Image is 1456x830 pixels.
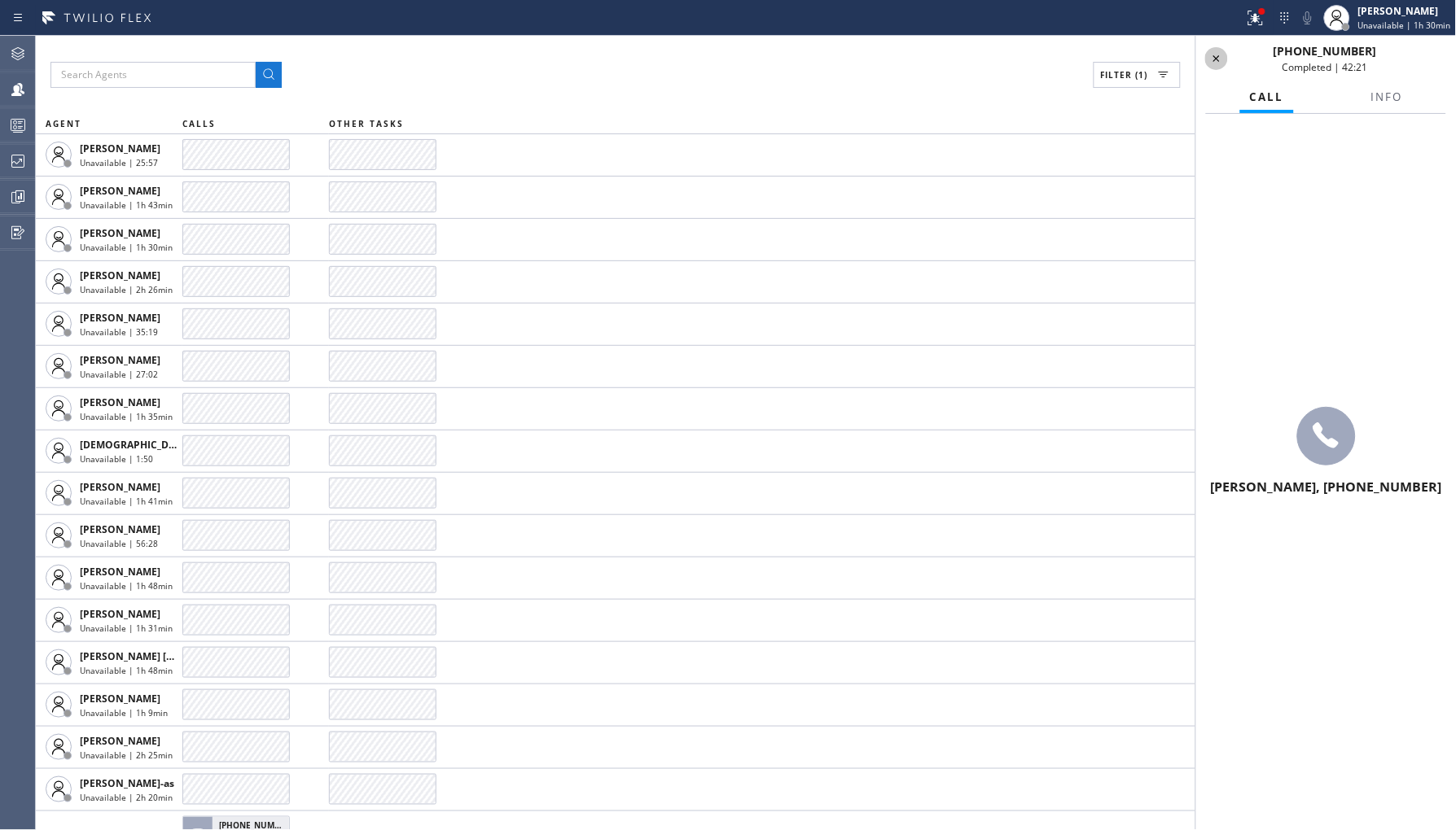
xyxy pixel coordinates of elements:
span: Completed | 42:21 [1283,60,1368,74]
span: Unavailable | 2h 20min [80,792,173,803]
span: [PERSON_NAME], [PHONE_NUMBER] [1211,478,1442,496]
span: Filter (1) [1101,69,1148,81]
span: [PERSON_NAME] [80,353,160,367]
span: Unavailable | 35:19 [80,326,158,338]
span: [PERSON_NAME] [80,734,160,748]
span: Unavailable | 1h 48min [80,665,173,676]
span: Unavailable | 25:57 [80,157,158,168]
span: Unavailable | 1h 31min [80,622,173,634]
span: Unavailable | 1h 41min [80,496,173,507]
span: [PERSON_NAME] [80,395,160,409]
button: Filter (1) [1094,62,1181,88]
span: [PERSON_NAME] [80,142,160,155]
span: [PERSON_NAME] [80,522,160,536]
span: [PERSON_NAME] [80,480,160,494]
span: Unavailable | 1h 48min [80,580,173,592]
div: [PERSON_NAME] [1358,4,1451,18]
span: Unavailable | 2h 26min [80,284,173,295]
span: Unavailable | 1:50 [80,453,153,465]
button: Mute [1296,7,1319,29]
span: [PHONE_NUMBER] [1274,43,1377,59]
span: Unavailable | 27:02 [80,369,158,380]
span: AGENT [46,118,81,129]
span: [PERSON_NAME] [80,692,160,705]
span: CALLS [182,118,216,129]
span: Call [1250,90,1284,104]
span: OTHER TASKS [329,118,404,129]
span: [PERSON_NAME] [80,607,160,621]
span: [PERSON_NAME] [80,565,160,579]
span: [PERSON_NAME] [80,184,160,198]
span: Unavailable | 1h 35min [80,411,173,422]
span: [PERSON_NAME] [80,311,160,325]
span: [PERSON_NAME] [PERSON_NAME] [80,649,243,663]
button: Info [1362,81,1413,113]
span: Unavailable | 1h 30min [80,242,173,253]
span: Unavailable | 2h 25min [80,749,173,761]
span: [PERSON_NAME] [80,269,160,282]
span: Unavailable | 1h 30min [1358,20,1451,31]
span: [PERSON_NAME]-as [80,776,174,790]
input: Search Agents [50,62,256,88]
span: Unavailable | 1h 9min [80,707,168,719]
span: Info [1371,90,1403,104]
button: Call [1240,81,1294,113]
span: Unavailable | 56:28 [80,538,158,549]
span: [PERSON_NAME] [80,226,160,240]
span: [DEMOGRAPHIC_DATA][PERSON_NAME] [80,438,271,452]
span: Unavailable | 1h 43min [80,199,173,211]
